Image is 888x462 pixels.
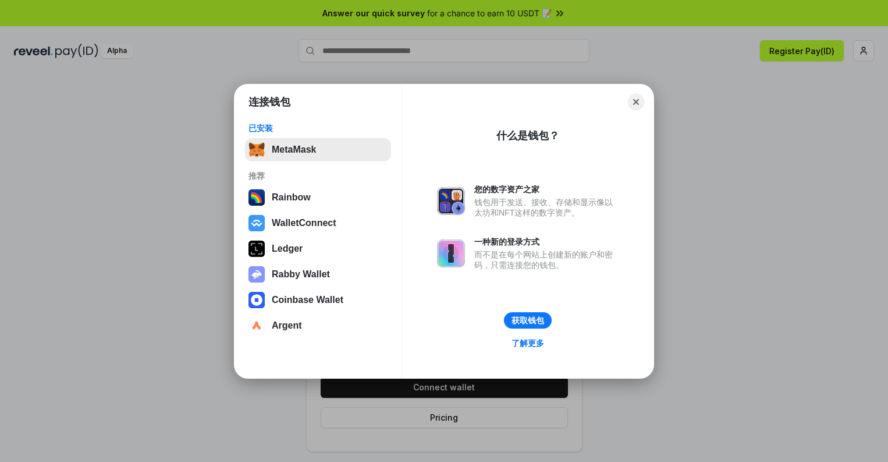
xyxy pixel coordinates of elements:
button: Ledger [245,237,391,260]
a: 了解更多 [505,336,551,351]
img: svg+xml,%3Csvg%20width%3D%22120%22%20height%3D%22120%22%20viewBox%3D%220%200%20120%20120%22%20fil... [248,189,265,206]
button: Argent [245,314,391,337]
button: Coinbase Wallet [245,288,391,312]
button: Rainbow [245,186,391,209]
div: Argent [272,320,302,331]
div: 一种新的登录方式 [474,237,619,247]
div: 而不是在每个网站上创建新的账户和密码，只需连接您的钱包。 [474,249,619,270]
img: svg+xml,%3Csvg%20xmlns%3D%22http%3A%2F%2Fwww.w3.org%2F2000%2Fsvg%22%20fill%3D%22none%22%20viewBox... [437,187,465,215]
div: 已安装 [248,123,388,133]
img: svg+xml,%3Csvg%20xmlns%3D%22http%3A%2F%2Fwww.w3.org%2F2000%2Fsvg%22%20fill%3D%22none%22%20viewBox... [248,266,265,283]
h1: 连接钱包 [248,95,290,109]
div: Coinbase Wallet [272,295,343,305]
button: MetaMask [245,138,391,161]
img: svg+xml,%3Csvg%20fill%3D%22none%22%20height%3D%2233%22%20viewBox%3D%220%200%2035%2033%22%20width%... [248,142,265,158]
div: MetaMask [272,144,316,155]
img: svg+xml,%3Csvg%20width%3D%2228%22%20height%3D%2228%22%20viewBox%3D%220%200%2028%2028%22%20fill%3D... [248,318,265,334]
button: WalletConnect [245,211,391,235]
div: 钱包用于发送、接收、存储和显示像以太坊和NFT这样的数字资产。 [474,197,619,218]
div: 推荐 [248,171,388,181]
img: svg+xml,%3Csvg%20width%3D%2228%22%20height%3D%2228%22%20viewBox%3D%220%200%2028%2028%22%20fill%3D... [248,215,265,231]
img: svg+xml,%3Csvg%20xmlns%3D%22http%3A%2F%2Fwww.w3.org%2F2000%2Fsvg%22%20fill%3D%22none%22%20viewBox... [437,239,465,267]
img: svg+xml,%3Csvg%20xmlns%3D%22http%3A%2F%2Fwww.w3.org%2F2000%2Fsvg%22%20width%3D%2228%22%20height%3... [248,241,265,257]
div: Rabby Wallet [272,269,330,280]
button: 获取钱包 [504,312,552,329]
div: 获取钱包 [512,315,544,326]
div: 什么是钱包？ [496,129,559,143]
div: Ledger [272,244,303,254]
div: WalletConnect [272,218,336,228]
img: svg+xml,%3Csvg%20width%3D%2228%22%20height%3D%2228%22%20viewBox%3D%220%200%2028%2028%22%20fill%3D... [248,292,265,308]
button: Rabby Wallet [245,263,391,286]
div: 了解更多 [512,338,544,348]
button: Close [628,94,644,110]
div: 您的数字资产之家 [474,184,619,195]
div: Rainbow [272,192,311,203]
